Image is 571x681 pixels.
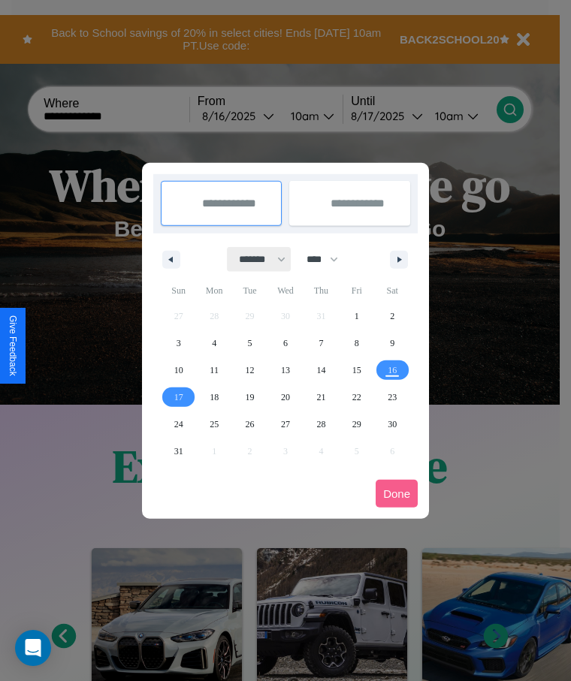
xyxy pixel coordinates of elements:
[232,384,267,411] button: 19
[161,330,196,357] button: 3
[316,411,325,438] span: 28
[196,411,231,438] button: 25
[246,357,255,384] span: 12
[232,357,267,384] button: 12
[339,384,374,411] button: 22
[352,357,361,384] span: 15
[161,411,196,438] button: 24
[267,279,303,303] span: Wed
[375,330,410,357] button: 9
[281,357,290,384] span: 13
[174,357,183,384] span: 10
[375,303,410,330] button: 2
[196,357,231,384] button: 11
[161,384,196,411] button: 17
[316,357,325,384] span: 14
[196,330,231,357] button: 4
[388,411,397,438] span: 30
[390,303,394,330] span: 2
[267,357,303,384] button: 13
[174,411,183,438] span: 24
[161,438,196,465] button: 31
[267,384,303,411] button: 20
[246,384,255,411] span: 19
[210,357,219,384] span: 11
[161,357,196,384] button: 10
[267,411,303,438] button: 27
[196,279,231,303] span: Mon
[355,303,359,330] span: 1
[304,279,339,303] span: Thu
[246,411,255,438] span: 26
[352,411,361,438] span: 29
[355,330,359,357] span: 8
[304,384,339,411] button: 21
[339,303,374,330] button: 1
[212,330,216,357] span: 4
[281,384,290,411] span: 20
[375,357,410,384] button: 16
[339,357,374,384] button: 15
[210,384,219,411] span: 18
[15,630,51,666] div: Open Intercom Messenger
[375,384,410,411] button: 23
[281,411,290,438] span: 27
[232,411,267,438] button: 26
[210,411,219,438] span: 25
[304,411,339,438] button: 28
[352,384,361,411] span: 22
[8,315,18,376] div: Give Feedback
[174,384,183,411] span: 17
[304,330,339,357] button: 7
[339,279,374,303] span: Fri
[248,330,252,357] span: 5
[174,438,183,465] span: 31
[161,279,196,303] span: Sun
[339,330,374,357] button: 8
[177,330,181,357] span: 3
[375,411,410,438] button: 30
[375,279,410,303] span: Sat
[388,384,397,411] span: 23
[316,384,325,411] span: 21
[232,330,267,357] button: 5
[390,330,394,357] span: 9
[376,480,418,508] button: Done
[339,411,374,438] button: 29
[283,330,288,357] span: 6
[319,330,323,357] span: 7
[388,357,397,384] span: 16
[304,357,339,384] button: 14
[232,279,267,303] span: Tue
[196,384,231,411] button: 18
[267,330,303,357] button: 6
